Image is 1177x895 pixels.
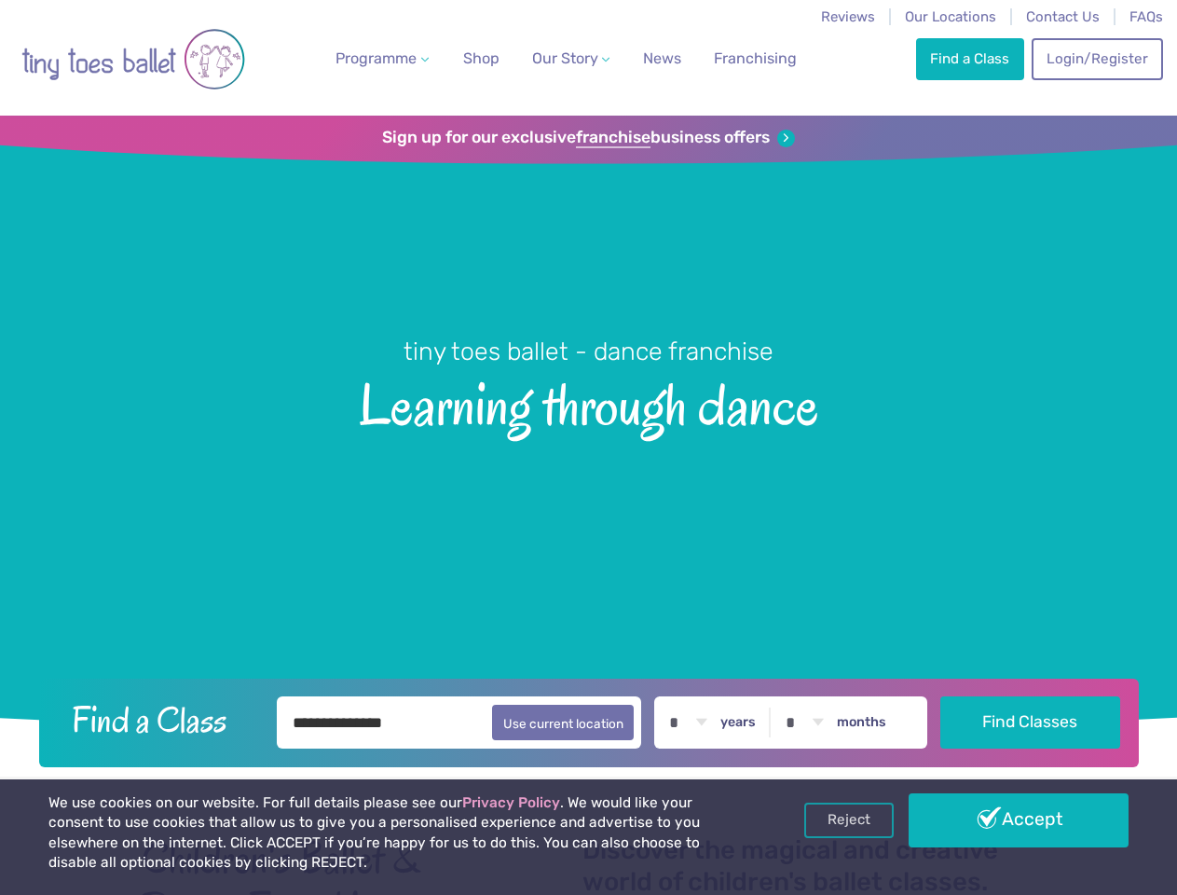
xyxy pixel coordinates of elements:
a: Find a Class [916,38,1024,79]
img: tiny toes ballet [21,12,245,106]
p: We use cookies on our website. For full details please see our . We would like your consent to us... [48,793,750,874]
span: Our Story [532,49,598,67]
a: Programme [328,40,436,77]
small: tiny toes ballet - dance franchise [404,337,773,366]
a: Reviews [821,8,875,25]
h2: Find a Class [57,696,264,743]
a: News [636,40,689,77]
span: Shop [463,49,500,67]
span: Learning through dance [30,368,1147,437]
label: years [720,714,756,731]
a: Our Story [524,40,617,77]
a: Contact Us [1026,8,1100,25]
a: Accept [909,793,1129,847]
a: Franchising [706,40,804,77]
a: FAQs [1129,8,1163,25]
button: Use current location [492,705,635,740]
span: Programme [335,49,417,67]
a: Shop [456,40,507,77]
span: Franchising [714,49,797,67]
strong: franchise [576,128,650,148]
a: Login/Register [1032,38,1162,79]
a: Our Locations [905,8,996,25]
a: Privacy Policy [462,794,560,811]
button: Find Classes [940,696,1120,749]
a: Sign up for our exclusivefranchisebusiness offers [382,128,795,148]
span: News [643,49,681,67]
label: months [837,714,886,731]
a: Reject [804,803,894,838]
